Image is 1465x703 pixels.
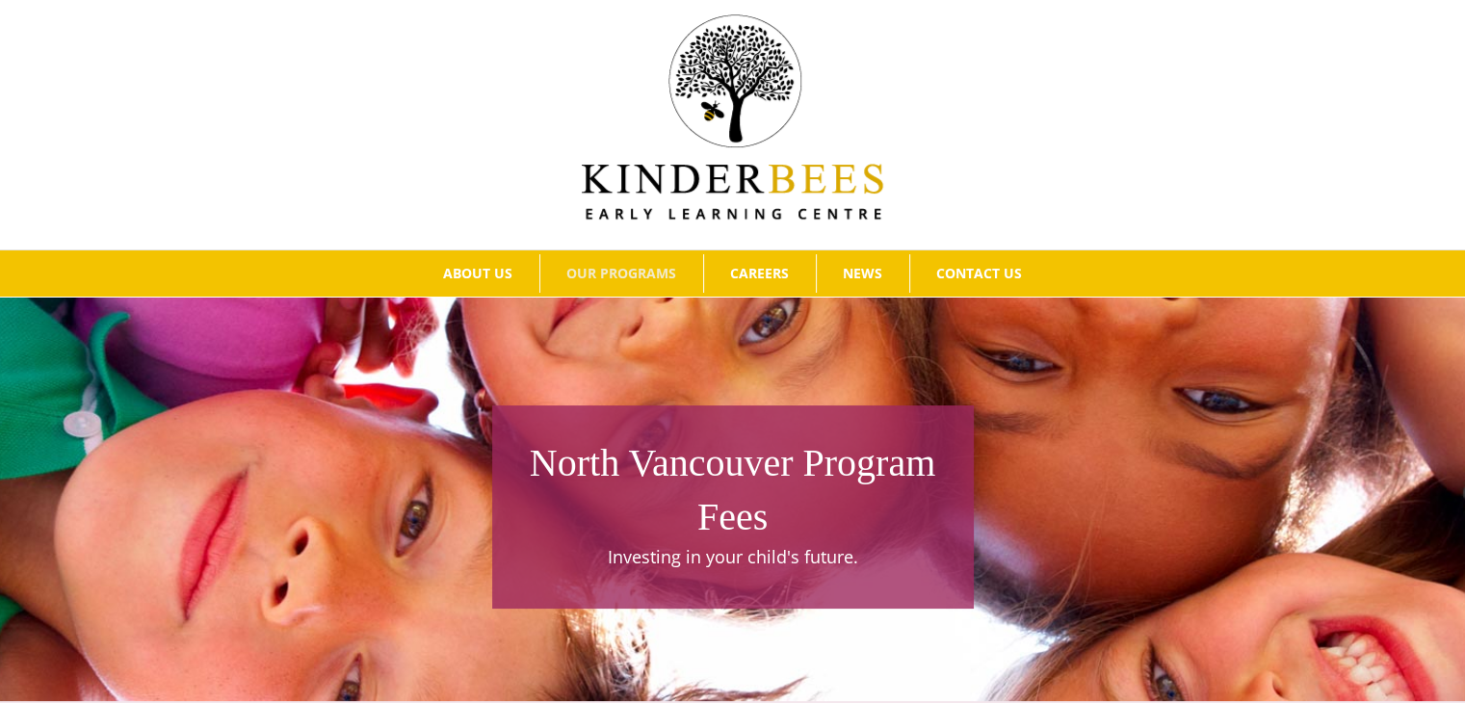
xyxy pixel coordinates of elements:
a: ABOUT US [417,254,539,293]
img: Kinder Bees Logo [582,14,883,220]
p: Investing in your child's future. [502,544,964,570]
a: CONTACT US [910,254,1049,293]
span: CONTACT US [936,267,1022,280]
a: NEWS [817,254,909,293]
a: OUR PROGRAMS [540,254,703,293]
h1: North Vancouver Program Fees [502,436,964,544]
span: CAREERS [730,267,789,280]
nav: Main Menu [29,250,1436,297]
span: OUR PROGRAMS [566,267,676,280]
span: NEWS [843,267,882,280]
a: CAREERS [704,254,816,293]
span: ABOUT US [443,267,512,280]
